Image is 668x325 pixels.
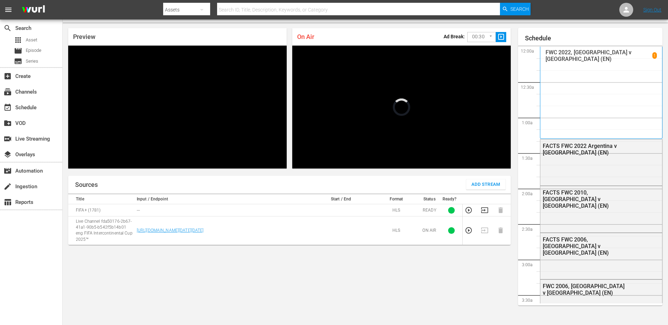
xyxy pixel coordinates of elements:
[467,30,496,43] div: 00:30
[525,35,662,42] h1: Schedule
[3,135,12,143] span: Live Streaming
[3,103,12,112] span: Schedule
[135,204,308,216] td: ---
[546,49,652,62] p: FWC 2022, [GEOGRAPHIC_DATA] v [GEOGRAPHIC_DATA] (EN)
[643,7,661,13] a: Sign Out
[75,181,98,188] h1: Sources
[543,143,628,156] div: FACTS FWC 2022 Argentina v [GEOGRAPHIC_DATA] (EN)
[543,189,628,209] div: FACTS FWC 2010, [GEOGRAPHIC_DATA] v [GEOGRAPHIC_DATA] (EN)
[68,216,135,245] td: Live Channel fda50176-2b67-41a1-90b5-b542f5b14b01 eng FIFA Intercontinental Cup 2025™
[3,150,12,159] span: Overlays
[14,47,22,55] span: movie
[3,72,12,80] span: Create
[26,47,41,54] span: Episode
[137,228,204,233] a: [URL][DOMAIN_NAME][DATE][DATE]
[444,34,465,39] p: Ad Break:
[3,88,12,96] span: Channels
[68,46,287,168] div: Video Player
[3,24,12,32] span: Search
[543,236,628,256] div: FACTS FWC 2006, [GEOGRAPHIC_DATA] v [GEOGRAPHIC_DATA] (EN)
[543,283,628,296] div: FWC 2006, [GEOGRAPHIC_DATA] v [GEOGRAPHIC_DATA] (EN)
[3,198,12,206] span: Reports
[3,182,12,191] span: Ingestion
[471,181,500,189] span: Add Stream
[14,36,22,44] span: Asset
[465,227,472,234] button: Preview Stream
[440,195,463,204] th: Ready?
[653,53,656,58] p: 1
[500,3,531,15] button: Search
[26,58,38,65] span: Series
[510,3,529,15] span: Search
[14,57,22,65] span: Series
[419,216,441,245] td: ON AIR
[68,204,135,216] td: FIFA+ (1781)
[3,119,12,127] span: VOD
[374,195,418,204] th: Format
[68,195,135,204] th: Title
[481,206,488,214] button: Transition
[292,46,511,168] div: Video Player
[374,204,418,216] td: HLS
[3,167,12,175] span: Automation
[17,2,50,18] img: ans4CAIJ8jUAAAAAAAAAAAAAAAAAAAAAAAAgQb4GAAAAAAAAAAAAAAAAAAAAAAAAJMjXAAAAAAAAAAAAAAAAAAAAAAAAgAT5G...
[4,6,13,14] span: menu
[135,195,308,204] th: Input / Endpoint
[466,179,506,190] button: Add Stream
[73,33,95,40] span: Preview
[419,204,441,216] td: READY
[26,37,37,43] span: Asset
[497,33,505,41] span: slideshow_sharp
[374,216,418,245] td: HLS
[419,195,441,204] th: Status
[297,33,314,40] span: On Air
[308,195,374,204] th: Start / End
